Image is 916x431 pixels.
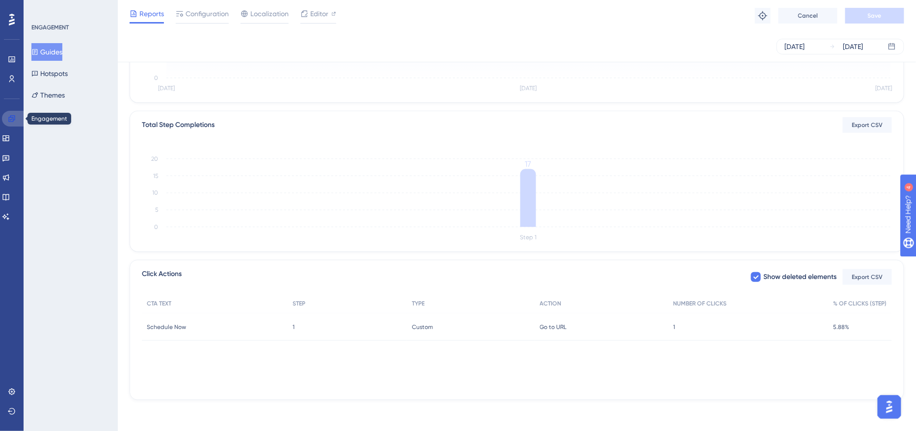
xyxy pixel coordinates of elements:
button: Themes [31,86,65,104]
span: STEP [293,300,305,307]
iframe: UserGuiding AI Assistant Launcher [875,392,904,422]
tspan: 0 [154,75,158,81]
button: Hotspots [31,65,68,82]
span: % OF CLICKS (STEP) [834,300,887,307]
span: Localization [250,8,289,20]
span: Editor [310,8,328,20]
span: Cancel [798,12,818,20]
tspan: [DATE] [520,85,537,92]
span: Save [868,12,882,20]
span: Click Actions [142,268,182,286]
div: [DATE] [843,41,863,52]
span: Custom [412,323,433,331]
span: 1 [674,323,675,331]
button: Guides [31,43,62,61]
div: 4 [68,5,71,13]
tspan: 5 [155,207,158,214]
button: Export CSV [843,117,892,133]
span: Go to URL [540,323,567,331]
tspan: 15 [153,173,158,179]
span: Export CSV [852,273,883,281]
span: Schedule Now [147,323,186,331]
span: Need Help? [23,2,61,14]
button: Cancel [779,8,837,24]
span: 1 [293,323,295,331]
button: Export CSV [843,269,892,285]
span: Reports [139,8,164,20]
span: 5.88% [834,323,850,331]
tspan: [DATE] [875,85,892,92]
div: Total Step Completions [142,119,215,131]
span: Show deleted elements [764,271,837,283]
tspan: 17 [525,159,532,169]
span: Export CSV [852,121,883,129]
span: Configuration [186,8,229,20]
span: TYPE [412,300,425,307]
tspan: Step 1 [520,234,537,241]
span: ACTION [540,300,562,307]
tspan: 20 [151,155,158,162]
span: CTA TEXT [147,300,171,307]
tspan: [DATE] [158,85,175,92]
div: ENGAGEMENT [31,24,69,31]
tspan: 0 [154,224,158,230]
button: Save [845,8,904,24]
tspan: 10 [152,190,158,197]
span: NUMBER OF CLICKS [674,300,727,307]
div: [DATE] [785,41,805,52]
